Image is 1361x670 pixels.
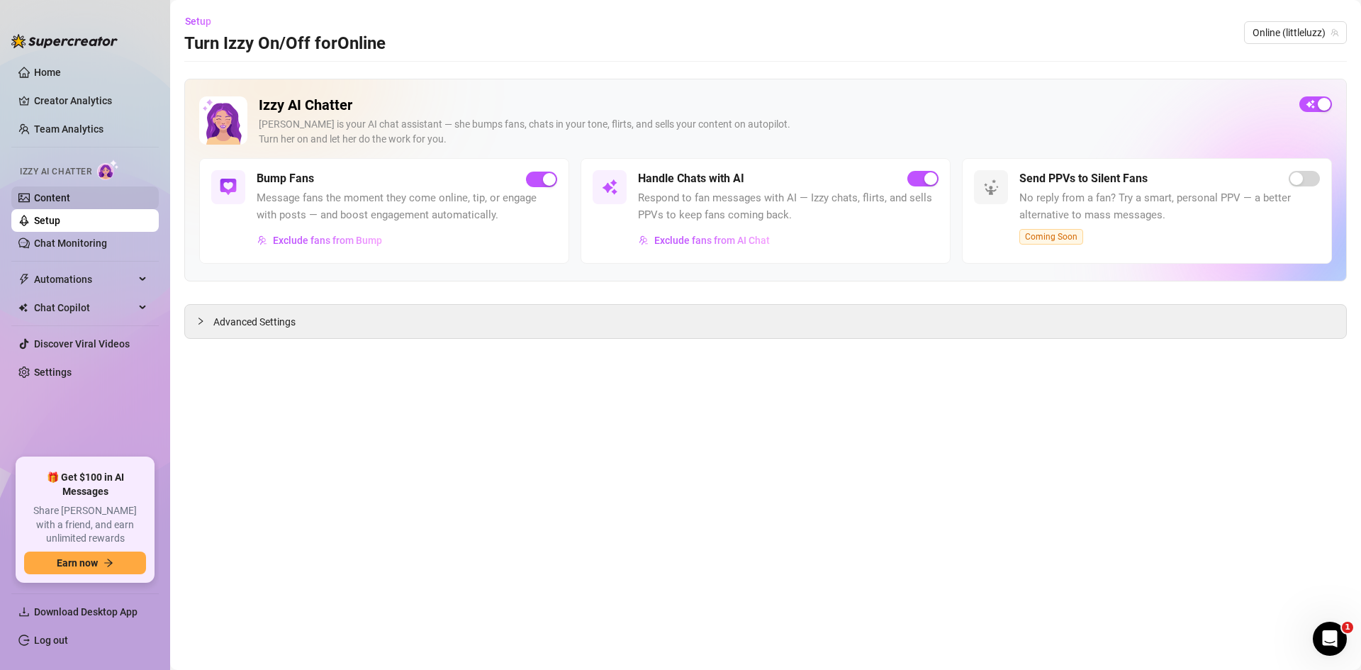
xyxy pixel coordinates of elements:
[1019,190,1320,223] span: No reply from a fan? Try a smart, personal PPV — a better alternative to mass messages.
[34,89,147,112] a: Creator Analytics
[34,238,107,249] a: Chat Monitoring
[1019,170,1148,187] h5: Send PPVs to Silent Fans
[34,215,60,226] a: Setup
[220,179,237,196] img: svg%3e
[184,33,386,55] h3: Turn Izzy On/Off for Online
[185,16,211,27] span: Setup
[257,235,267,245] img: svg%3e
[34,338,130,350] a: Discover Viral Videos
[259,96,1288,114] h2: Izzy AI Chatter
[184,10,223,33] button: Setup
[97,160,119,180] img: AI Chatter
[257,190,557,223] span: Message fans the moment they come online, tip, or engage with posts — and boost engagement automa...
[638,170,744,187] h5: Handle Chats with AI
[257,229,383,252] button: Exclude fans from Bump
[257,170,314,187] h5: Bump Fans
[103,558,113,568] span: arrow-right
[18,606,30,618] span: download
[1342,622,1353,633] span: 1
[196,313,213,329] div: collapsed
[24,504,146,546] span: Share [PERSON_NAME] with a friend, and earn unlimited rewards
[601,179,618,196] img: svg%3e
[57,557,98,569] span: Earn now
[638,190,939,223] span: Respond to fan messages with AI — Izzy chats, flirts, and sells PPVs to keep fans coming back.
[259,117,1288,147] div: [PERSON_NAME] is your AI chat assistant — she bumps fans, chats in your tone, flirts, and sells y...
[18,303,28,313] img: Chat Copilot
[1313,622,1347,656] iframe: Intercom live chat
[34,367,72,378] a: Settings
[34,192,70,203] a: Content
[196,317,205,325] span: collapsed
[34,67,61,78] a: Home
[273,235,382,246] span: Exclude fans from Bump
[1019,229,1083,245] span: Coming Soon
[34,635,68,646] a: Log out
[34,606,138,618] span: Download Desktop App
[34,268,135,291] span: Automations
[213,314,296,330] span: Advanced Settings
[199,96,247,145] img: Izzy AI Chatter
[654,235,770,246] span: Exclude fans from AI Chat
[34,296,135,319] span: Chat Copilot
[11,34,118,48] img: logo-BBDzfeDw.svg
[638,229,771,252] button: Exclude fans from AI Chat
[24,471,146,498] span: 🎁 Get $100 in AI Messages
[24,552,146,574] button: Earn nowarrow-right
[34,123,103,135] a: Team Analytics
[18,274,30,285] span: thunderbolt
[639,235,649,245] img: svg%3e
[20,165,91,179] span: Izzy AI Chatter
[1331,28,1339,37] span: team
[982,179,999,196] img: svg%3e
[1253,22,1338,43] span: Online (littleluzz)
